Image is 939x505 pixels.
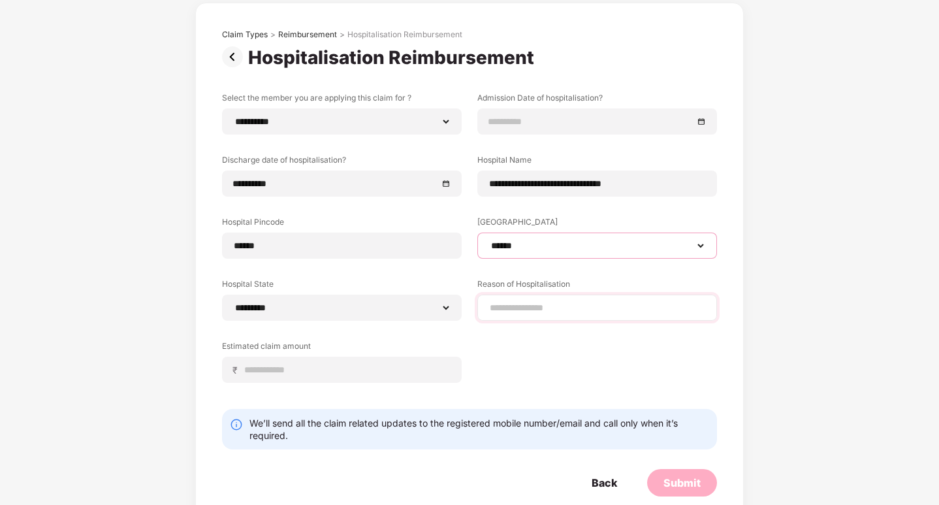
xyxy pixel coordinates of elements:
[278,29,337,40] div: Reimbursement
[270,29,276,40] div: >
[222,278,462,295] label: Hospital State
[477,154,717,171] label: Hospital Name
[222,340,462,357] label: Estimated claim amount
[248,46,539,69] div: Hospitalisation Reimbursement
[477,216,717,233] label: [GEOGRAPHIC_DATA]
[663,476,701,490] div: Submit
[592,476,617,490] div: Back
[477,278,717,295] label: Reason of Hospitalisation
[222,29,268,40] div: Claim Types
[222,154,462,171] label: Discharge date of hospitalisation?
[222,46,248,67] img: svg+xml;base64,PHN2ZyBpZD0iUHJldi0zMngzMiIgeG1sbnM9Imh0dHA6Ly93d3cudzMub3JnLzIwMDAvc3ZnIiB3aWR0aD...
[222,92,462,108] label: Select the member you are applying this claim for ?
[222,216,462,233] label: Hospital Pincode
[232,364,243,376] span: ₹
[340,29,345,40] div: >
[347,29,462,40] div: Hospitalisation Reimbursement
[230,418,243,431] img: svg+xml;base64,PHN2ZyBpZD0iSW5mby0yMHgyMCIgeG1sbnM9Imh0dHA6Ly93d3cudzMub3JnLzIwMDAvc3ZnIiB3aWR0aD...
[249,417,709,442] div: We’ll send all the claim related updates to the registered mobile number/email and call only when...
[477,92,717,108] label: Admission Date of hospitalisation?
